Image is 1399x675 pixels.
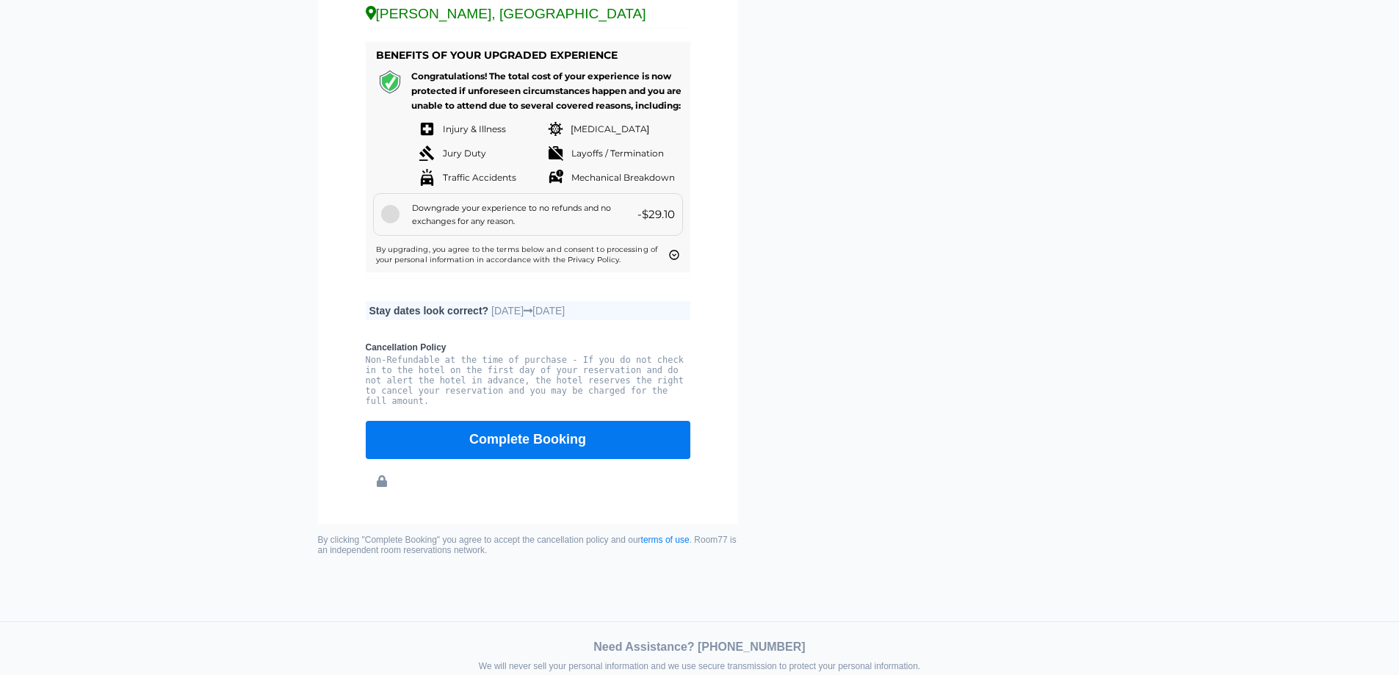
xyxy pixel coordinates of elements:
[366,421,690,459] button: Complete Booking
[369,305,489,317] b: Stay dates look correct?
[366,355,690,406] pre: Non-Refundable at the time of purchase - If you do not check in to the hotel on the first day of ...
[303,640,1096,654] div: Need Assistance? [PHONE_NUMBER]
[366,342,690,353] b: Cancellation Policy
[303,661,1096,671] div: We will never sell your personal information and we use secure transmission to protect your perso...
[491,305,565,317] span: [DATE] [DATE]
[366,6,690,22] div: [PERSON_NAME], [GEOGRAPHIC_DATA]
[641,535,690,545] a: terms of use
[318,535,738,555] small: By clicking "Complete Booking" you agree to accept the cancellation policy and our . Room77 is an...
